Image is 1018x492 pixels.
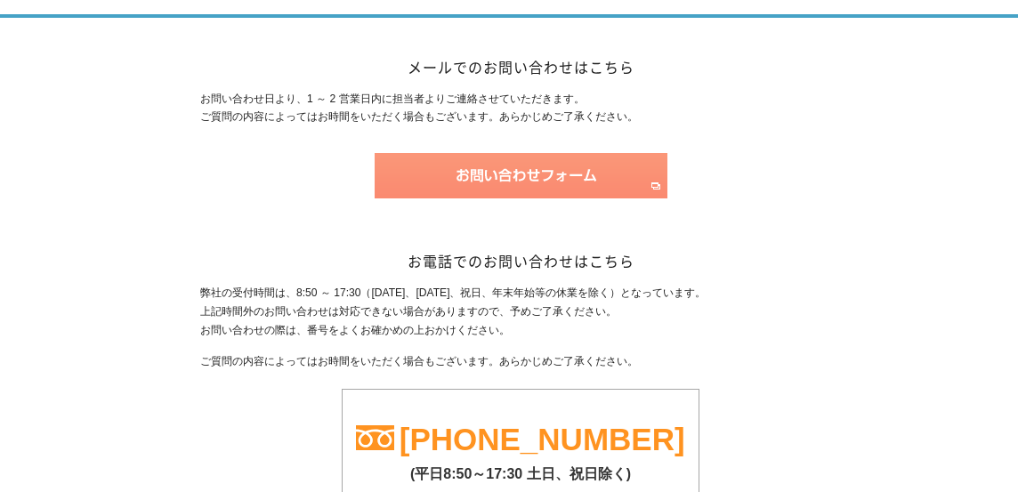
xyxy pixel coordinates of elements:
[375,153,667,198] img: お問い合わせフォーム
[200,352,841,371] p: ご質問の内容によってはお時間をいただく場合もございます。あらかじめご了承ください。
[200,90,841,127] p: お問い合わせ日より、1 ～ 2 営業日内に担当者よりご連絡させていただきます。 ご質問の内容によってはお時間をいただく場合もございます。あらかじめご了承ください。
[375,182,667,195] a: お問い合わせフォーム
[343,456,699,484] p: (平日8:50～17:30 土日、祝日除く)
[200,58,841,77] h2: メールでのお問い合わせはこちら
[200,252,841,270] h2: お電話でのお問い合わせはこちら
[400,422,685,456] a: [PHONE_NUMBER]
[200,284,841,339] p: 弊社の受付時間は、8:50 ～ 17:30（[DATE]、[DATE]、祝日、年末年始等の休業を除く）となっています。 上記時間外のお問い合わせは対応できない場合がありますので、予めご了承くださ...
